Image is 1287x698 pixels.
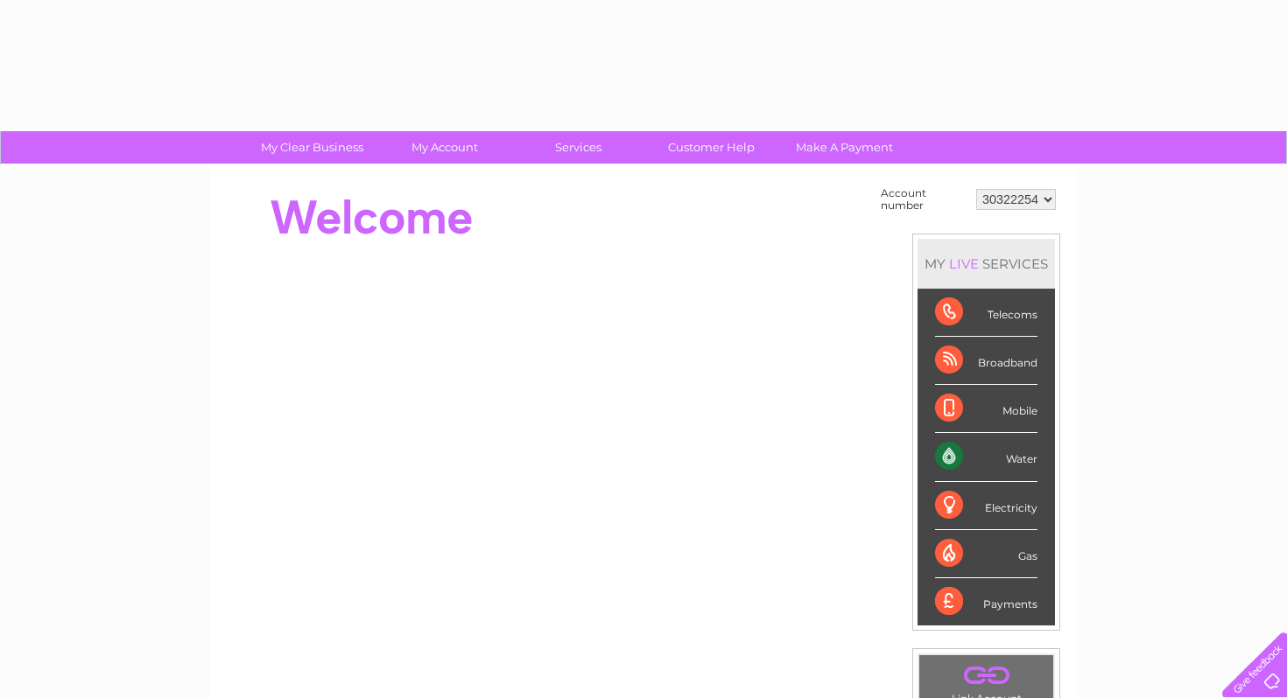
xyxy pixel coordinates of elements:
div: MY SERVICES [918,239,1055,289]
a: Customer Help [639,131,784,164]
div: Water [935,433,1037,481]
div: Broadband [935,337,1037,385]
a: My Account [373,131,517,164]
div: Electricity [935,482,1037,530]
div: Payments [935,578,1037,625]
div: Gas [935,530,1037,578]
a: Make A Payment [772,131,917,164]
div: Telecoms [935,289,1037,337]
div: LIVE [946,255,982,272]
a: Services [506,131,651,164]
div: Mobile [935,385,1037,433]
a: My Clear Business [240,131,384,164]
a: . [924,660,1049,690]
td: Account number [876,183,972,216]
